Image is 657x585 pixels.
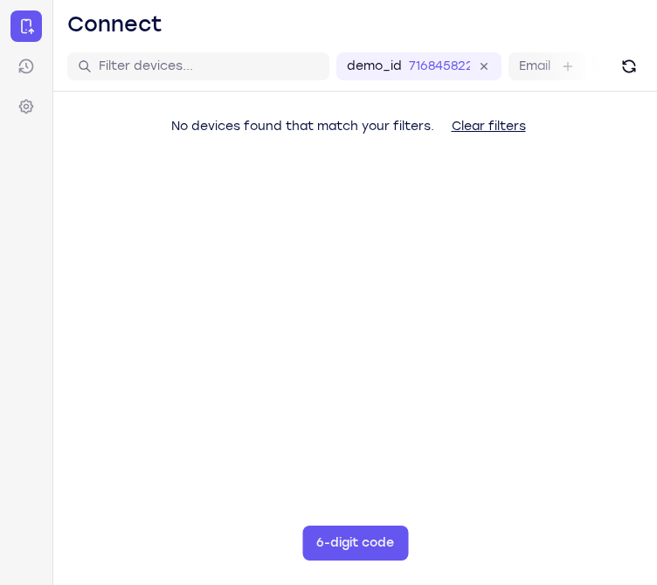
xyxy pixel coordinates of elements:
[10,91,42,122] a: Settings
[67,10,163,38] h1: Connect
[615,52,643,80] button: Refresh
[171,119,434,134] span: No devices found that match your filters.
[302,526,408,561] button: 6-digit code
[99,58,319,75] input: Filter devices...
[10,10,42,42] a: Connect
[438,109,540,144] button: Clear filters
[519,58,550,75] label: Email
[347,58,402,75] label: demo_id
[10,51,42,82] a: Sessions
